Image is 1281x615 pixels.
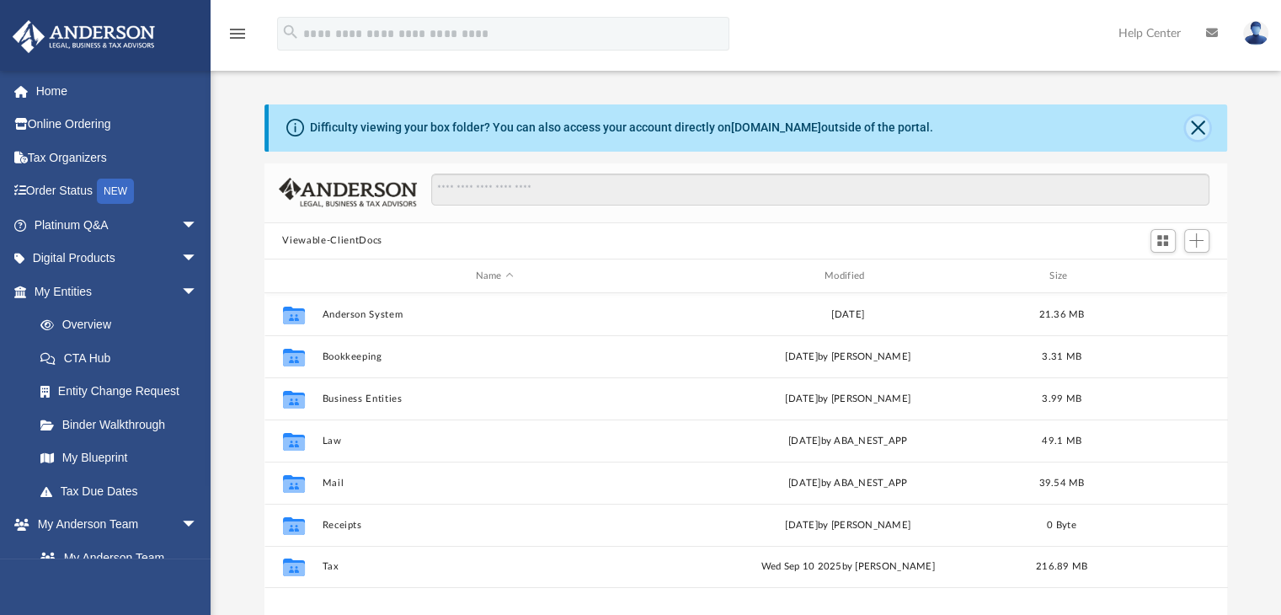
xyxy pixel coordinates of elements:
[282,233,382,249] button: Viewable-ClientDocs
[24,341,223,375] a: CTA Hub
[1184,229,1209,253] button: Add
[24,541,206,575] a: My Anderson Team
[675,269,1021,284] div: Modified
[181,508,215,543] span: arrow_drop_down
[181,275,215,309] span: arrow_drop_down
[675,560,1020,575] div: Wed Sep 10 2025 by [PERSON_NAME]
[431,174,1209,206] input: Search files and folders
[227,24,248,44] i: menu
[1038,310,1084,319] span: 21.36 MB
[12,108,223,142] a: Online Ordering
[1042,436,1081,446] span: 49.1 MB
[24,408,223,441] a: Binder Walkthrough
[97,179,134,204] div: NEW
[12,242,223,275] a: Digital Productsarrow_drop_down
[8,20,160,53] img: Anderson Advisors Platinum Portal
[12,208,223,242] a: Platinum Q&Aarrow_drop_down
[12,508,215,542] a: My Anderson Teamarrow_drop_down
[321,269,667,284] div: Name
[227,32,248,44] a: menu
[322,436,667,447] button: Law
[181,208,215,243] span: arrow_drop_down
[322,562,667,573] button: Tax
[12,174,223,209] a: Order StatusNEW
[1102,269,1220,284] div: id
[1186,116,1209,140] button: Close
[1038,479,1084,488] span: 39.54 MB
[12,275,223,308] a: My Entitiesarrow_drop_down
[322,351,667,362] button: Bookkeeping
[322,393,667,404] button: Business Entities
[12,74,223,108] a: Home
[1243,21,1268,45] img: User Pic
[675,434,1020,449] div: [DATE] by ABA_NEST_APP
[675,350,1020,365] div: [DATE] by [PERSON_NAME]
[675,476,1020,491] div: [DATE] by ABA_NEST_APP
[322,478,667,489] button: Mail
[24,441,215,475] a: My Blueprint
[24,474,223,508] a: Tax Due Dates
[1035,563,1086,572] span: 216.89 MB
[181,242,215,276] span: arrow_drop_down
[322,520,667,531] button: Receipts
[675,392,1020,407] div: [DATE] by [PERSON_NAME]
[1042,352,1081,361] span: 3.31 MB
[675,307,1020,323] div: [DATE]
[1042,394,1081,404] span: 3.99 MB
[24,308,223,342] a: Overview
[12,141,223,174] a: Tax Organizers
[731,120,821,134] a: [DOMAIN_NAME]
[675,518,1020,533] div: [DATE] by [PERSON_NAME]
[1027,269,1095,284] div: Size
[310,119,933,136] div: Difficulty viewing your box folder? You can also access your account directly on outside of the p...
[24,375,223,409] a: Entity Change Request
[322,309,667,320] button: Anderson System
[1047,521,1076,530] span: 0 Byte
[271,269,313,284] div: id
[281,23,300,41] i: search
[1150,229,1176,253] button: Switch to Grid View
